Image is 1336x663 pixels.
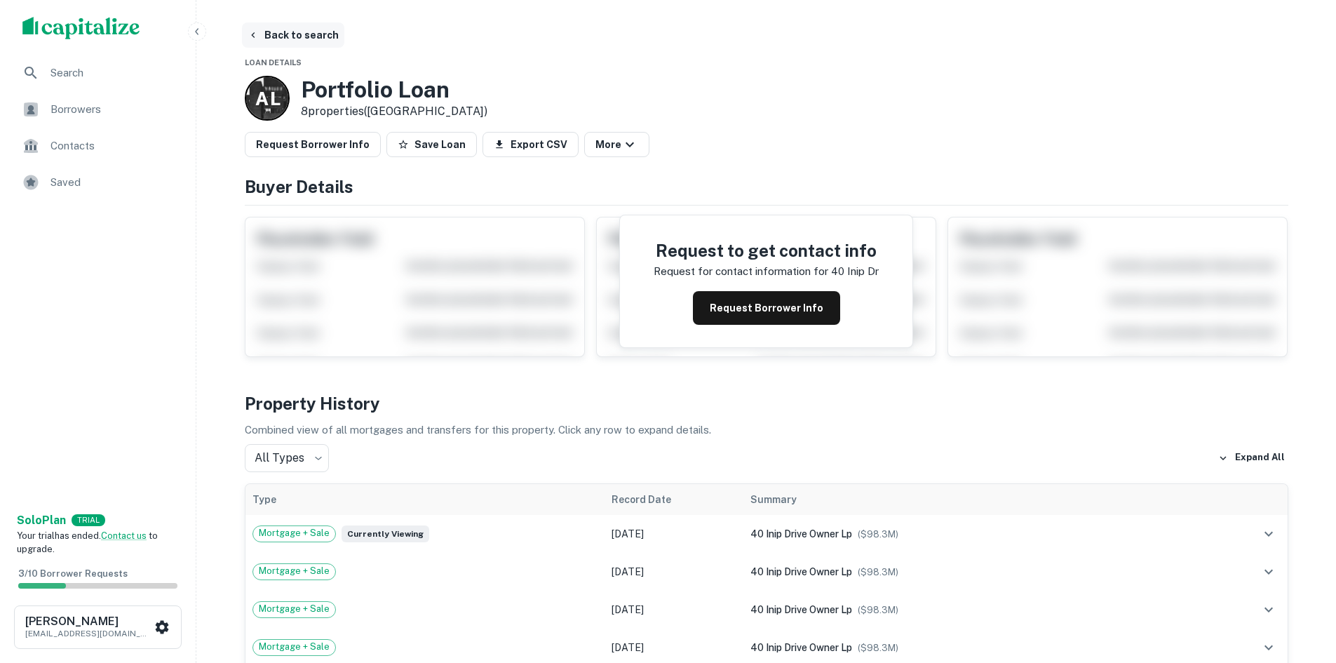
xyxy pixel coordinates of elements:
[858,643,898,653] span: ($ 98.3M )
[584,132,649,157] button: More
[245,132,381,157] button: Request Borrower Info
[483,132,579,157] button: Export CSV
[1257,636,1281,659] button: expand row
[253,640,335,654] span: Mortgage + Sale
[386,132,477,157] button: Save Loan
[301,76,487,103] h3: Portfolio Loan
[750,528,852,540] span: 40 inip drive owner lp
[831,263,879,280] p: 40 inip dr
[605,591,743,629] td: [DATE]
[11,129,184,163] a: Contacts
[301,103,487,120] p: 8 properties ([GEOGRAPHIC_DATA])
[50,174,176,191] span: Saved
[50,65,176,81] span: Search
[242,22,344,48] button: Back to search
[858,605,898,615] span: ($ 98.3M )
[17,514,66,527] strong: Solo Plan
[253,564,335,578] span: Mortgage + Sale
[245,58,302,67] span: Loan Details
[1257,522,1281,546] button: expand row
[743,484,1216,515] th: Summary
[11,93,184,126] a: Borrowers
[245,174,1288,199] h4: Buyer Details
[17,512,66,529] a: SoloPlan
[858,529,898,540] span: ($ 98.3M )
[605,515,743,553] td: [DATE]
[245,391,1288,416] h4: Property History
[25,616,151,627] h6: [PERSON_NAME]
[11,56,184,90] a: Search
[72,514,105,526] div: TRIAL
[750,642,852,653] span: 40 inip drive owner lp
[101,530,147,541] a: Contact us
[245,422,1288,438] p: Combined view of all mortgages and transfers for this property. Click any row to expand details.
[693,291,840,325] button: Request Borrower Info
[1215,448,1288,469] button: Expand All
[1257,560,1281,584] button: expand row
[605,553,743,591] td: [DATE]
[11,166,184,199] a: Saved
[858,567,898,577] span: ($ 98.3M )
[50,138,176,154] span: Contacts
[18,568,128,579] span: 3 / 10 Borrower Requests
[17,530,158,555] span: Your trial has ended. to upgrade.
[342,525,429,542] span: Currently viewing
[253,602,335,616] span: Mortgage + Sale
[50,101,176,118] span: Borrowers
[1257,598,1281,622] button: expand row
[14,605,182,649] button: [PERSON_NAME][EMAIL_ADDRESS][DOMAIN_NAME]
[654,263,828,280] p: Request for contact information for
[22,17,140,39] img: capitalize-logo.png
[245,444,329,472] div: All Types
[25,627,151,640] p: [EMAIL_ADDRESS][DOMAIN_NAME]
[255,85,279,112] p: A L
[654,238,879,263] h4: Request to get contact info
[253,526,335,540] span: Mortgage + Sale
[750,604,852,615] span: 40 inip drive owner lp
[1266,506,1336,573] iframe: Chat Widget
[245,484,605,515] th: Type
[605,484,743,515] th: Record Date
[750,566,852,577] span: 40 inip drive owner lp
